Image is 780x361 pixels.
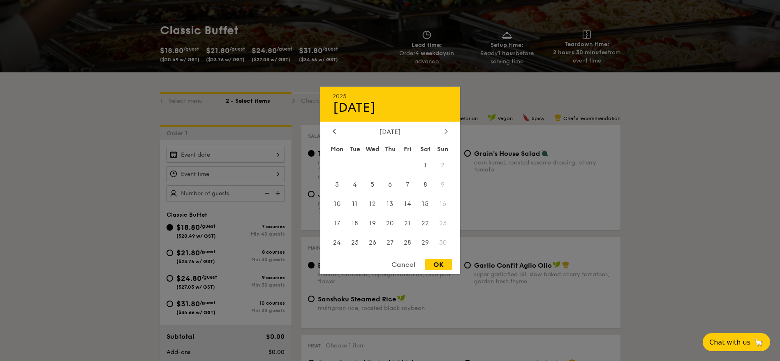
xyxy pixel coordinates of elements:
span: 21 [399,214,417,232]
span: 20 [381,214,399,232]
div: 2025 [333,93,448,100]
div: Tue [346,142,363,157]
div: OK [425,259,452,270]
span: 17 [329,214,346,232]
div: Sun [434,142,452,157]
span: 26 [363,234,381,251]
span: 7 [399,176,417,194]
span: 15 [417,195,434,213]
span: 16 [434,195,452,213]
span: 29 [417,234,434,251]
span: 30 [434,234,452,251]
div: Cancel [383,259,424,270]
span: 12 [363,195,381,213]
div: Wed [363,142,381,157]
span: 13 [381,195,399,213]
span: 10 [329,195,346,213]
span: 23 [434,214,452,232]
span: 25 [346,234,363,251]
span: 22 [417,214,434,232]
div: [DATE] [333,100,448,116]
span: 8 [417,176,434,194]
div: Thu [381,142,399,157]
span: 🦙 [754,338,764,347]
span: 18 [346,214,363,232]
span: 4 [346,176,363,194]
span: 3 [329,176,346,194]
div: Fri [399,142,417,157]
span: 5 [363,176,381,194]
button: Chat with us🦙 [703,333,770,351]
div: [DATE] [333,128,448,136]
span: 9 [434,176,452,194]
div: Sat [417,142,434,157]
span: 1 [417,157,434,174]
span: 28 [399,234,417,251]
span: 2 [434,157,452,174]
span: 24 [329,234,346,251]
div: Mon [329,142,346,157]
span: 27 [381,234,399,251]
span: Chat with us [709,338,750,346]
span: 19 [363,214,381,232]
span: 14 [399,195,417,213]
span: 11 [346,195,363,213]
span: 6 [381,176,399,194]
